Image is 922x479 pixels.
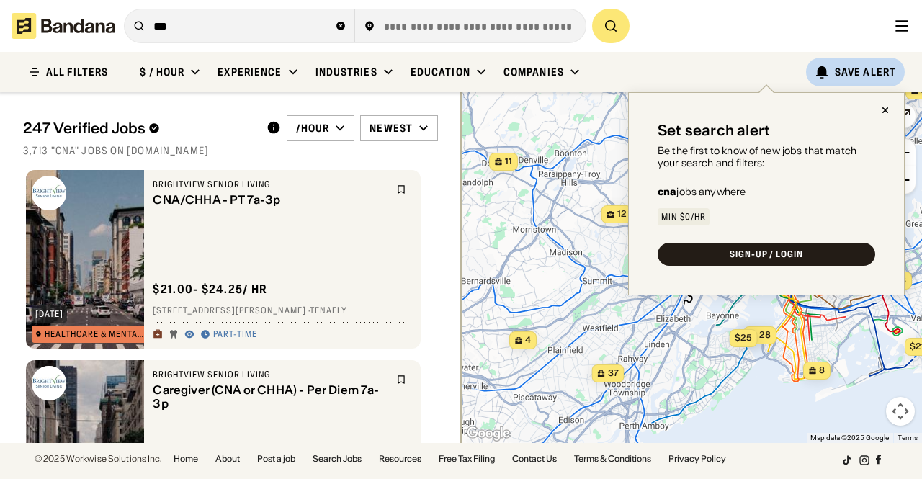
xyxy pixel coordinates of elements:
[886,397,915,426] button: Map camera controls
[411,66,470,79] div: Education
[819,364,825,377] span: 8
[658,145,875,169] div: Be the first to know of new jobs that match your search and filters:
[315,66,377,79] div: Industries
[32,176,66,210] img: Brightview Senior Living logo
[46,67,108,77] div: ALL FILTERS
[439,455,495,463] a: Free Tax Filing
[32,366,66,400] img: Brightview Senior Living logo
[35,455,162,463] div: © 2025 Workwise Solutions Inc.
[370,122,413,135] div: Newest
[617,208,627,220] span: 12
[45,330,146,339] div: Healthcare & Mental Health
[153,179,388,190] div: Brightview Senior Living
[512,455,557,463] a: Contact Us
[658,187,746,197] div: jobs anywhere
[23,166,438,444] div: grid
[218,66,282,79] div: Experience
[465,424,512,443] a: Open this area in Google Maps (opens a new window)
[23,144,438,157] div: 3,713 "cna" jobs on [DOMAIN_NAME]
[35,310,63,318] div: [DATE]
[379,455,421,463] a: Resources
[898,434,918,442] a: Terms (opens in new tab)
[503,66,564,79] div: Companies
[257,455,295,463] a: Post a job
[153,193,388,207] div: CNA/CHHA - PT 7a-3p
[810,434,889,442] span: Map data ©2025 Google
[213,329,257,341] div: Part-time
[735,332,752,343] span: $25
[658,122,770,139] div: Set search alert
[465,424,512,443] img: Google
[140,66,184,79] div: $ / hour
[174,455,198,463] a: Home
[153,383,388,411] div: Caregiver (CNA or CHHA) - Per Diem 7a-3p
[608,367,619,380] span: 37
[658,185,676,198] b: cna
[661,212,706,221] div: Min $0/hr
[759,329,771,341] span: 28
[153,282,267,297] div: $ 21.00 - $24.25 / hr
[153,369,388,380] div: Brightview Senior Living
[313,455,362,463] a: Search Jobs
[23,120,255,137] div: 247 Verified Jobs
[730,250,803,259] div: SIGN-UP / LOGIN
[574,455,651,463] a: Terms & Conditions
[296,122,330,135] div: /hour
[505,156,512,168] span: 11
[835,66,896,79] div: Save Alert
[215,455,240,463] a: About
[668,455,726,463] a: Privacy Policy
[12,13,115,39] img: Bandana logotype
[153,305,412,317] div: [STREET_ADDRESS][PERSON_NAME] · Tenafly
[525,334,531,346] span: 4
